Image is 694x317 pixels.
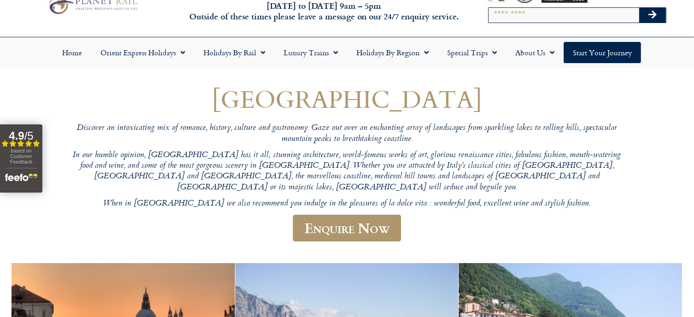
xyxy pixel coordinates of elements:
a: Luxury Trains [274,42,347,63]
p: Discover an intoxicating mix of romance, history, culture and gastronomy. Gaze out over an enchan... [71,123,624,145]
h6: [DATE] to [DATE] 9am – 5pm Outside of these times please leave a message on our 24/7 enquiry serv... [187,0,461,22]
a: Holidays by Rail [194,42,274,63]
a: Special Trips [438,42,506,63]
a: Orient Express Holidays [91,42,194,63]
p: When in [GEOGRAPHIC_DATA] we also recommend you indulge in the pleasures of la dolce vita : wonde... [71,199,624,209]
button: Search [639,8,666,23]
p: In our humble opinion, [GEOGRAPHIC_DATA] has it all; stunning architecture, world-famous works of... [71,150,624,193]
a: Start your Journey [564,42,641,63]
nav: Menu [5,42,689,63]
a: Enquire Now [293,215,401,242]
a: Holidays by Region [347,42,438,63]
a: Home [53,42,91,63]
a: About Us [506,42,564,63]
h1: [GEOGRAPHIC_DATA] [71,85,624,112]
